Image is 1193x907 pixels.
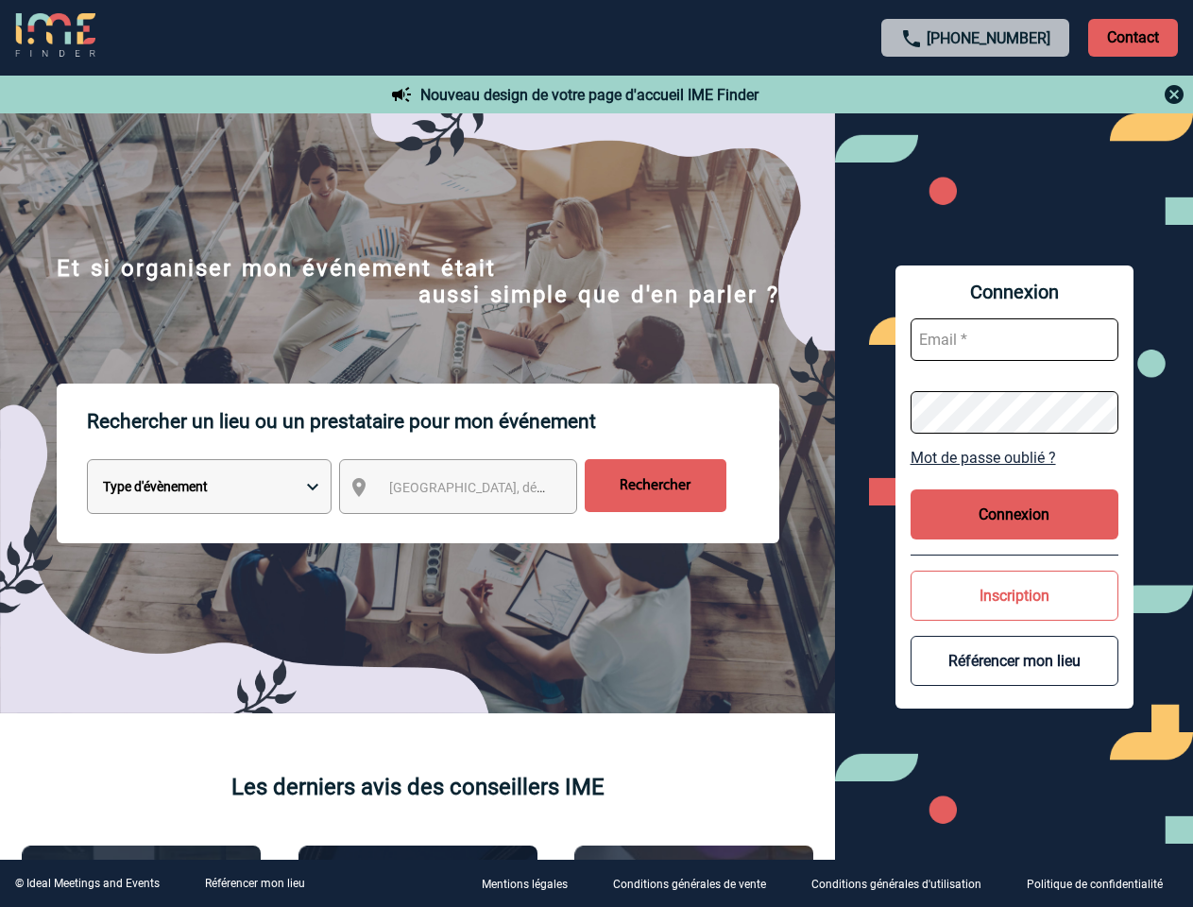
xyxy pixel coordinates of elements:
[911,571,1118,621] button: Inscription
[911,489,1118,539] button: Connexion
[585,459,726,512] input: Rechercher
[911,318,1118,361] input: Email *
[911,636,1118,686] button: Référencer mon lieu
[15,877,160,890] div: © Ideal Meetings and Events
[613,879,766,892] p: Conditions générales de vente
[598,875,796,893] a: Conditions générales de vente
[1012,875,1193,893] a: Politique de confidentialité
[1027,879,1163,892] p: Politique de confidentialité
[900,27,923,50] img: call-24-px.png
[927,29,1050,47] a: [PHONE_NUMBER]
[796,875,1012,893] a: Conditions générales d'utilisation
[911,449,1118,467] a: Mot de passe oublié ?
[811,879,981,892] p: Conditions générales d'utilisation
[389,480,652,495] span: [GEOGRAPHIC_DATA], département, région...
[205,877,305,890] a: Référencer mon lieu
[482,879,568,892] p: Mentions légales
[467,875,598,893] a: Mentions légales
[1088,19,1178,57] p: Contact
[87,384,779,459] p: Rechercher un lieu ou un prestataire pour mon événement
[911,281,1118,303] span: Connexion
